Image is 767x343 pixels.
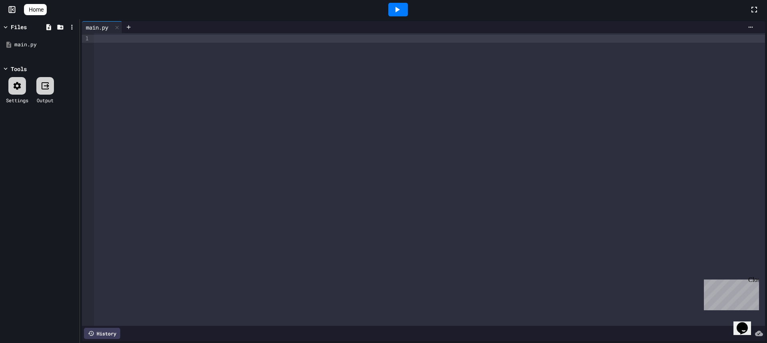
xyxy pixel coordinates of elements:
div: 1 [82,35,90,43]
a: Home [24,4,47,15]
iframe: chat widget [701,276,759,310]
div: Chat with us now!Close [3,3,55,51]
div: Files [11,23,27,31]
iframe: chat widget [733,311,759,335]
div: Settings [6,97,28,104]
div: History [84,328,120,339]
span: Home [29,6,44,14]
div: Output [37,97,54,104]
div: main.py [14,41,77,49]
div: main.py [82,21,122,33]
div: main.py [82,23,112,32]
div: Tools [11,65,27,73]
